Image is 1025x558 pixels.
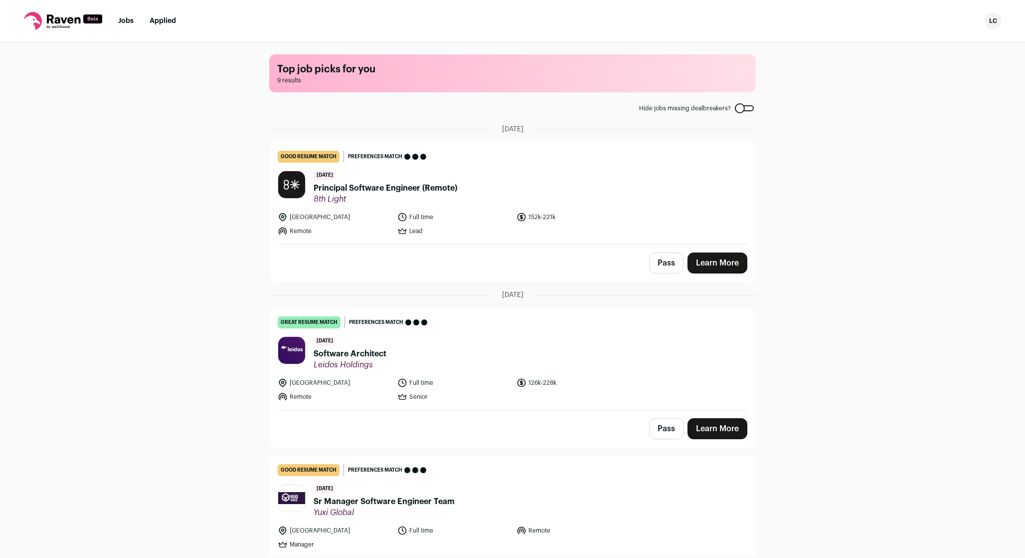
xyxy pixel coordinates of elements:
div: good resume match [278,464,340,476]
li: Full time [397,212,511,222]
span: Preferences match [348,152,402,162]
a: Learn More [687,418,747,439]
span: Yuxi Global [314,508,455,518]
span: [DATE] [502,124,523,134]
span: Preferences match [348,465,402,475]
img: 4fe73e4809cff28d7346e0898cd5e4e9ea1ea5ac9d1deed0a36356e0abf6f376.png [278,171,305,198]
button: Pass [649,253,683,274]
button: Open dropdown [985,13,1001,29]
span: [DATE] [314,171,336,180]
li: Full time [397,378,511,388]
li: [GEOGRAPHIC_DATA] [278,212,391,222]
li: Full time [397,526,511,536]
div: LC [985,13,1001,29]
span: Principal Software Engineer (Remote) [314,182,457,194]
li: [GEOGRAPHIC_DATA] [278,526,391,536]
a: Learn More [687,253,747,274]
h1: Top job picks for you [277,62,748,76]
span: Hide jobs missing dealbreakers? [639,104,731,112]
li: 152k-221k [516,212,630,222]
span: 8th Light [314,194,457,204]
a: great resume match Preferences match [DATE] Software Architect Leidos Holdings [GEOGRAPHIC_DATA] ... [270,308,755,410]
span: Preferences match [349,317,403,327]
a: Jobs [118,17,134,24]
li: 126k-228k [516,378,630,388]
a: Applied [150,17,176,24]
span: [DATE] [502,290,523,300]
span: Leidos Holdings [314,360,386,370]
img: ca441395032a23c978f623da5a88bb0fe468505c8e72213626d00c156d3c96e7.jpg [278,492,305,504]
span: [DATE] [314,484,336,494]
span: 9 results [277,76,748,84]
span: Sr Manager Software Engineer Team [314,496,455,508]
li: Lead [397,226,511,236]
img: 3b1b1cd2ab0c6445b475569198bfd85317ef2325ff25dc5d81e7a10a29de85a8.jpg [278,337,305,364]
li: Senior [397,392,511,402]
div: great resume match [278,316,341,328]
li: Manager [278,540,391,550]
button: Pass [649,418,683,439]
a: good resume match Preferences match [DATE] Principal Software Engineer (Remote) 8th Light [GEOGRA... [270,143,755,244]
span: [DATE] [314,336,336,346]
li: [GEOGRAPHIC_DATA] [278,378,391,388]
a: good resume match Preferences match [DATE] Sr Manager Software Engineer Team Yuxi Global [GEOGRAP... [270,456,755,558]
div: good resume match [278,151,340,163]
li: Remote [516,526,630,536]
li: Remote [278,392,391,402]
li: Remote [278,226,391,236]
span: Software Architect [314,348,386,360]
